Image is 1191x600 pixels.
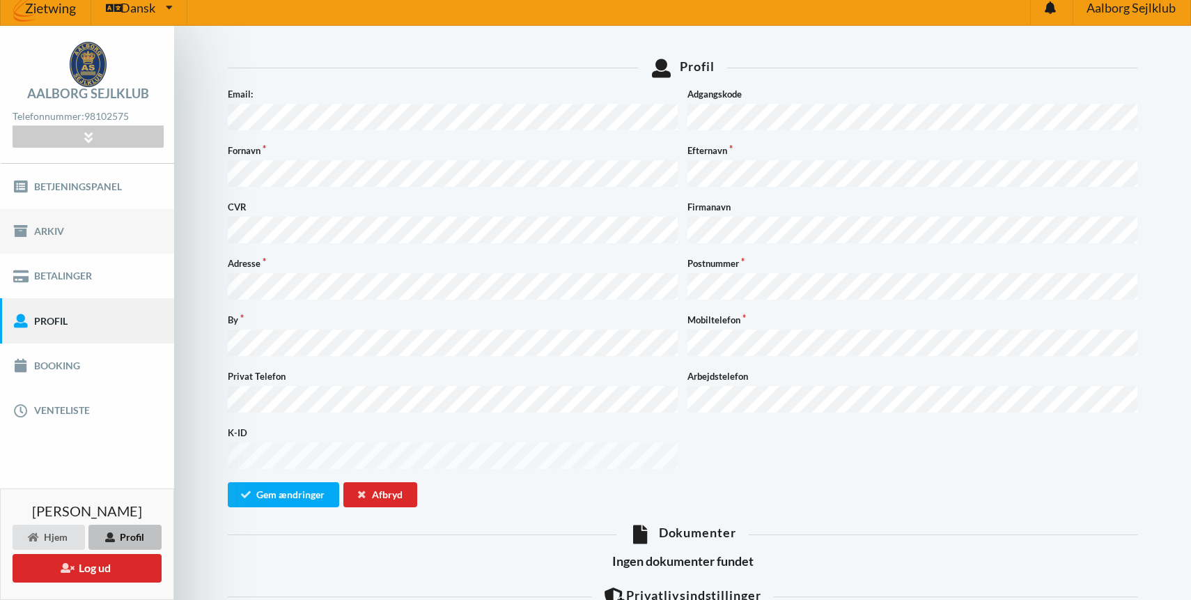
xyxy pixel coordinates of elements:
div: Afbryd [343,482,417,507]
label: Arbejdstelefon [687,369,1137,383]
div: Hjem [13,525,85,550]
div: Profil [88,525,162,550]
button: Gem ændringer [228,482,339,507]
div: Profil [228,59,1137,77]
label: Email: [228,87,678,101]
label: Efternavn [687,144,1137,157]
button: Log ud [13,554,162,583]
strong: 98102575 [84,110,129,122]
label: Adresse [228,256,678,270]
label: CVR [228,200,678,214]
label: Fornavn [228,144,678,157]
span: Dansk [120,1,155,14]
label: Adgangskode [687,87,1137,101]
label: Mobiltelefon [687,313,1137,327]
label: Privat Telefon [228,369,678,383]
label: By [228,313,678,327]
label: Firmanavn [687,200,1137,214]
span: Aalborg Sejlklub [1087,1,1176,14]
div: Telefonnummer: [13,107,163,126]
div: Dokumenter [228,525,1137,544]
label: K-ID [228,426,678,440]
img: logo [70,42,107,87]
h3: Ingen dokumenter fundet [228,553,1137,569]
div: Aalborg Sejlklub [27,87,149,100]
label: Postnummer [687,256,1137,270]
span: [PERSON_NAME] [32,504,142,518]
